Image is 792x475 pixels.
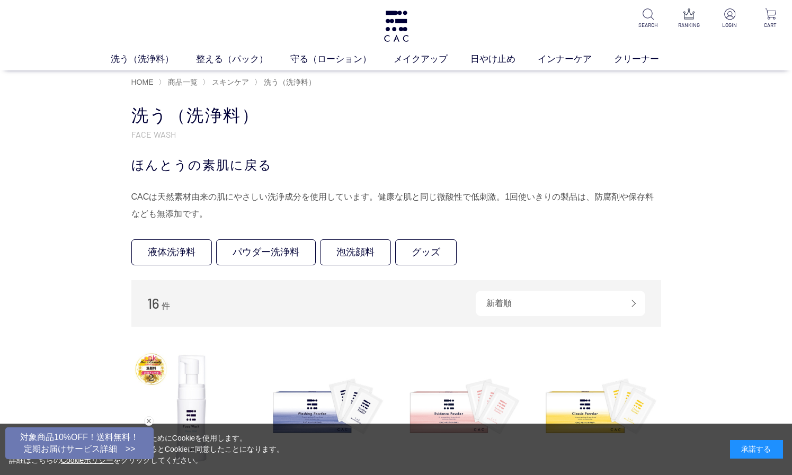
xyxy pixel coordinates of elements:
[216,239,316,265] a: パウダー洗浄料
[717,21,743,29] p: LOGIN
[162,301,170,310] span: 件
[131,348,252,469] img: ＣＡＣ フェイスウォッシュ エクストラマイルド
[268,348,388,469] img: ＣＡＣ ウォッシングパウダー
[131,239,212,265] a: 液体洗浄料
[131,129,661,140] p: FACE WASH
[166,78,198,86] a: 商品一覧
[320,239,391,265] a: 泡洗顔料
[254,77,318,87] li: 〉
[210,78,249,86] a: スキンケア
[111,52,196,66] a: 洗う（洗浄料）
[168,78,198,86] span: 商品一覧
[394,52,470,66] a: メイクアップ
[676,21,702,29] p: RANKING
[290,52,394,66] a: 守る（ローション）
[158,77,200,87] li: 〉
[131,78,154,86] a: HOME
[635,21,661,29] p: SEARCH
[202,77,252,87] li: 〉
[540,348,661,469] img: ＣＡＣ クラシックパウダー
[470,52,538,66] a: 日やけ止め
[131,104,661,127] h1: 洗う（洗浄料）
[758,8,784,29] a: CART
[538,52,614,66] a: インナーケア
[382,11,410,42] img: logo
[196,52,290,66] a: 整える（パック）
[676,8,702,29] a: RANKING
[476,291,645,316] div: 新着順
[730,440,783,459] div: 承諾する
[212,78,249,86] span: スキンケア
[717,8,743,29] a: LOGIN
[395,239,457,265] a: グッズ
[147,295,159,311] span: 16
[614,52,681,66] a: クリーナー
[404,348,525,469] img: ＣＡＣ エヴィデンスパウダー
[262,78,316,86] a: 洗う（洗浄料）
[758,21,784,29] p: CART
[264,78,316,86] span: 洗う（洗浄料）
[131,156,661,175] div: ほんとうの素肌に戻る
[635,8,661,29] a: SEARCH
[131,189,661,222] div: CACは天然素材由来の肌にやさしい洗浄成分を使用しています。健康な肌と同じ微酸性で低刺激。1回使いきりの製品は、防腐剤や保存料なども無添加です。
